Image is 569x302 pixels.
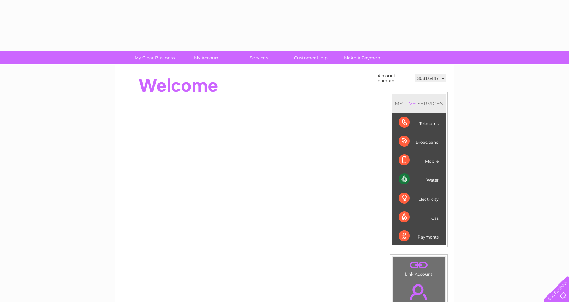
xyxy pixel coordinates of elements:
div: Payments [399,227,439,245]
div: Electricity [399,189,439,208]
div: Telecoms [399,113,439,132]
div: LIVE [403,100,417,107]
div: Mobile [399,151,439,170]
td: Link Account [392,257,445,278]
td: Account number [376,72,413,85]
a: Make A Payment [335,51,391,64]
div: MY SERVICES [392,94,446,113]
a: My Account [178,51,235,64]
a: . [394,259,443,271]
div: Gas [399,208,439,227]
div: Broadband [399,132,439,151]
a: My Clear Business [126,51,183,64]
a: Services [231,51,287,64]
div: Water [399,170,439,189]
a: Customer Help [283,51,339,64]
